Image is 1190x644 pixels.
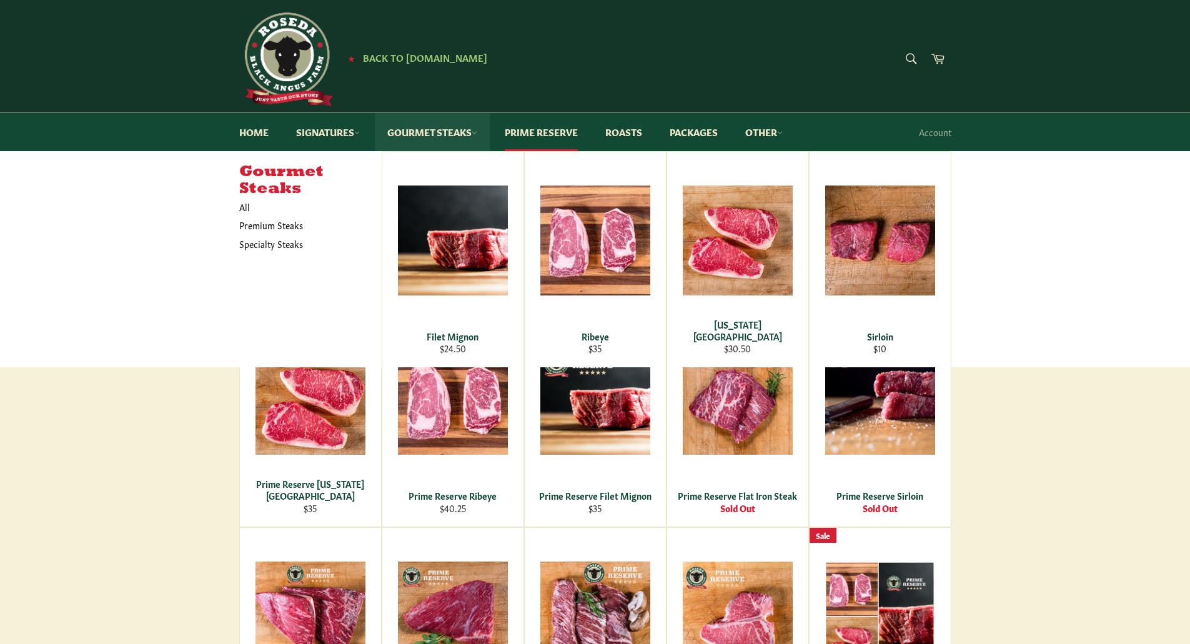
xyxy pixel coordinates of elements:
h5: Gourmet Steaks [239,164,382,198]
a: New York Strip [US_STATE][GEOGRAPHIC_DATA] $30.50 [667,151,809,367]
img: Sirloin [825,186,935,295]
div: Prime Reserve Flat Iron Steak [675,490,800,502]
img: Prime Reserve Flat Iron Steak [683,345,793,455]
a: Sirloin Sirloin $10 [809,151,951,367]
a: All [233,198,382,216]
a: ★ Back to [DOMAIN_NAME] [342,53,487,63]
img: Prime Reserve Sirloin [825,345,935,455]
div: Sold Out [817,502,943,514]
a: Filet Mignon Filet Mignon $24.50 [382,151,524,367]
img: Ribeye [540,186,650,295]
a: Prime Reserve Flat Iron Steak Prime Reserve Flat Iron Steak Sold Out [667,310,809,527]
a: Account [913,114,958,151]
div: Sold Out [675,502,800,514]
div: $40.25 [390,502,515,514]
a: Signatures [284,113,372,151]
a: Prime Reserve Sirloin Prime Reserve Sirloin Sold Out [809,310,951,527]
span: ★ [348,53,355,63]
a: Gourmet Steaks [375,113,490,151]
img: Prime Reserve Filet Mignon [540,345,650,455]
img: Prime Reserve Ribeye [398,345,508,455]
img: Filet Mignon [398,186,508,295]
img: Roseda Beef [239,12,333,106]
div: Prime Reserve Filet Mignon [532,490,658,502]
a: Prime Reserve [492,113,590,151]
div: Filet Mignon [390,330,515,342]
div: $35 [247,502,373,514]
div: [US_STATE][GEOGRAPHIC_DATA] [675,319,800,343]
a: Prime Reserve Filet Mignon Prime Reserve Filet Mignon $35 [524,310,667,527]
a: Home [227,113,281,151]
a: Prime Reserve New York Strip Prime Reserve [US_STATE][GEOGRAPHIC_DATA] $35 [239,310,382,527]
a: Roasts [593,113,655,151]
img: New York Strip [683,186,793,295]
div: Prime Reserve [US_STATE][GEOGRAPHIC_DATA] [247,478,373,502]
a: Other [733,113,795,151]
a: Specialty Steaks [233,235,369,253]
span: Back to [DOMAIN_NAME] [363,51,487,64]
a: Packages [657,113,730,151]
a: Prime Reserve Ribeye Prime Reserve Ribeye $40.25 [382,310,524,527]
div: Prime Reserve Sirloin [817,490,943,502]
div: Ribeye [532,330,658,342]
img: Prime Reserve New York Strip [255,345,365,455]
div: $10 [817,342,943,354]
div: $30.50 [675,342,800,354]
div: Sale [810,528,836,543]
div: Prime Reserve Ribeye [390,490,515,502]
div: $24.50 [390,342,515,354]
a: Premium Steaks [233,216,369,234]
div: $35 [532,502,658,514]
div: $35 [532,342,658,354]
div: Sirloin [817,330,943,342]
a: Ribeye Ribeye $35 [524,151,667,367]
